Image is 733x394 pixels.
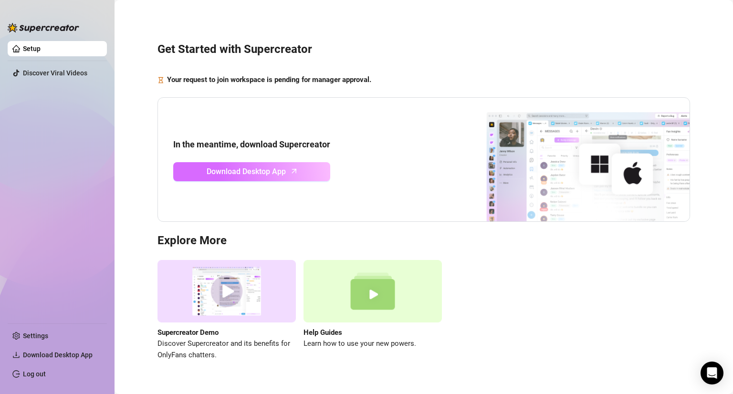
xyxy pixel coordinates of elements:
[157,338,296,361] span: Discover Supercreator and its benefits for OnlyFans chatters.
[304,328,342,337] strong: Help Guides
[157,74,164,86] span: hourglass
[157,42,690,57] h3: Get Started with Supercreator
[157,328,219,337] strong: Supercreator Demo
[157,233,690,249] h3: Explore More
[173,139,330,149] strong: In the meantime, download Supercreator
[12,351,20,359] span: download
[157,260,296,361] a: Supercreator DemoDiscover Supercreator and its benefits for OnlyFans chatters.
[701,362,723,384] div: Open Intercom Messenger
[23,45,41,52] a: Setup
[304,260,442,322] img: help guides
[451,98,690,222] img: download app
[207,166,286,177] span: Download Desktop App
[157,260,296,322] img: supercreator demo
[23,351,93,359] span: Download Desktop App
[289,166,300,176] span: arrow-up
[23,69,87,77] a: Discover Viral Videos
[167,75,371,84] strong: Your request to join workspace is pending for manager approval.
[304,338,442,350] span: Learn how to use your new powers.
[304,260,442,361] a: Help GuidesLearn how to use your new powers.
[23,370,46,378] a: Log out
[23,332,48,340] a: Settings
[8,23,79,32] img: logo-BBDzfeDw.svg
[173,162,330,181] a: Download Desktop Apparrow-up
